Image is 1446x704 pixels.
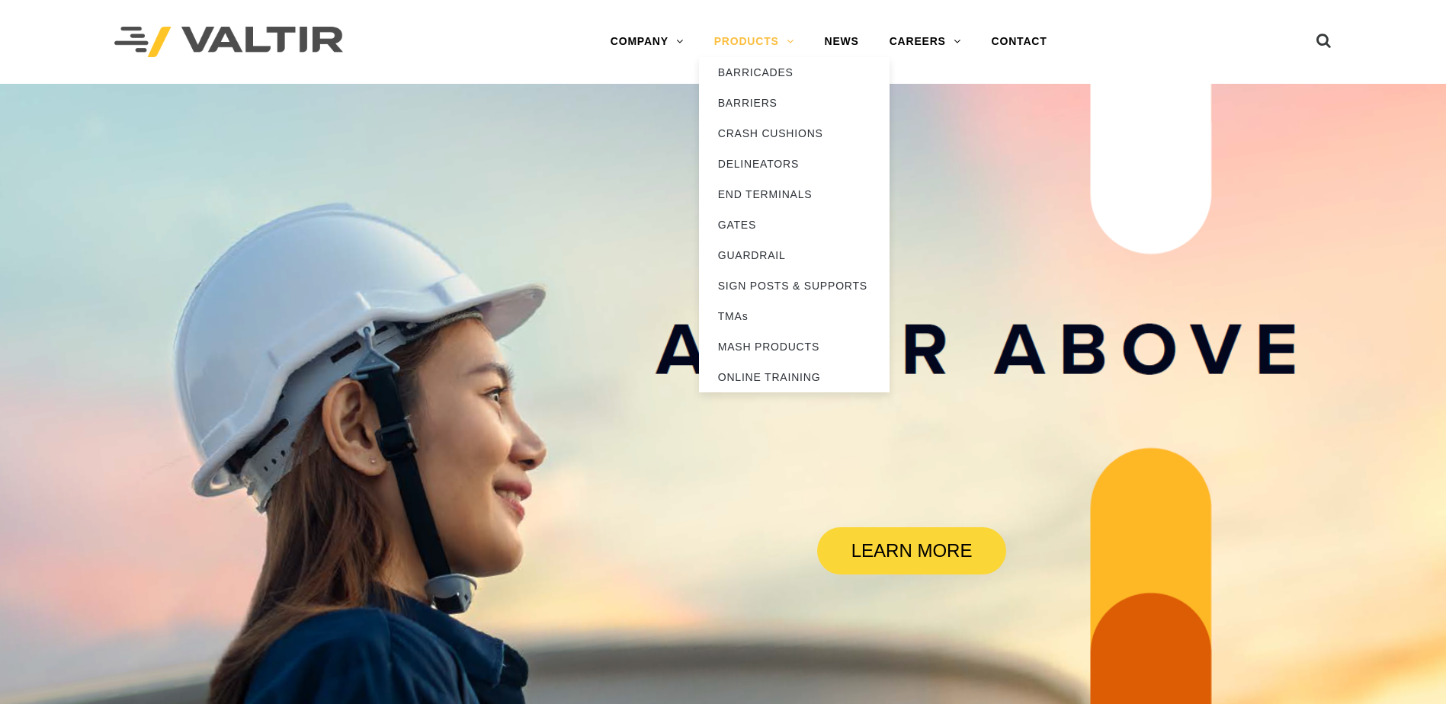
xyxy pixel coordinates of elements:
[114,27,343,58] img: Valtir
[699,240,890,270] a: GUARDRAIL
[699,270,890,301] a: SIGN POSTS & SUPPORTS
[810,27,874,57] a: NEWS
[699,179,890,210] a: END TERMINALS
[874,27,976,57] a: CAREERS
[976,27,1063,57] a: CONTACT
[817,527,1006,574] a: LEARN MORE
[699,210,890,240] a: GATES
[699,149,890,179] a: DELINEATORS
[699,57,890,88] a: BARRICADES
[699,118,890,149] a: CRASH CUSHIONS
[595,27,699,57] a: COMPANY
[699,27,810,57] a: PRODUCTS
[699,331,890,362] a: MASH PRODUCTS
[699,362,890,392] a: ONLINE TRAINING
[699,301,890,331] a: TMAs
[699,88,890,118] a: BARRIERS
